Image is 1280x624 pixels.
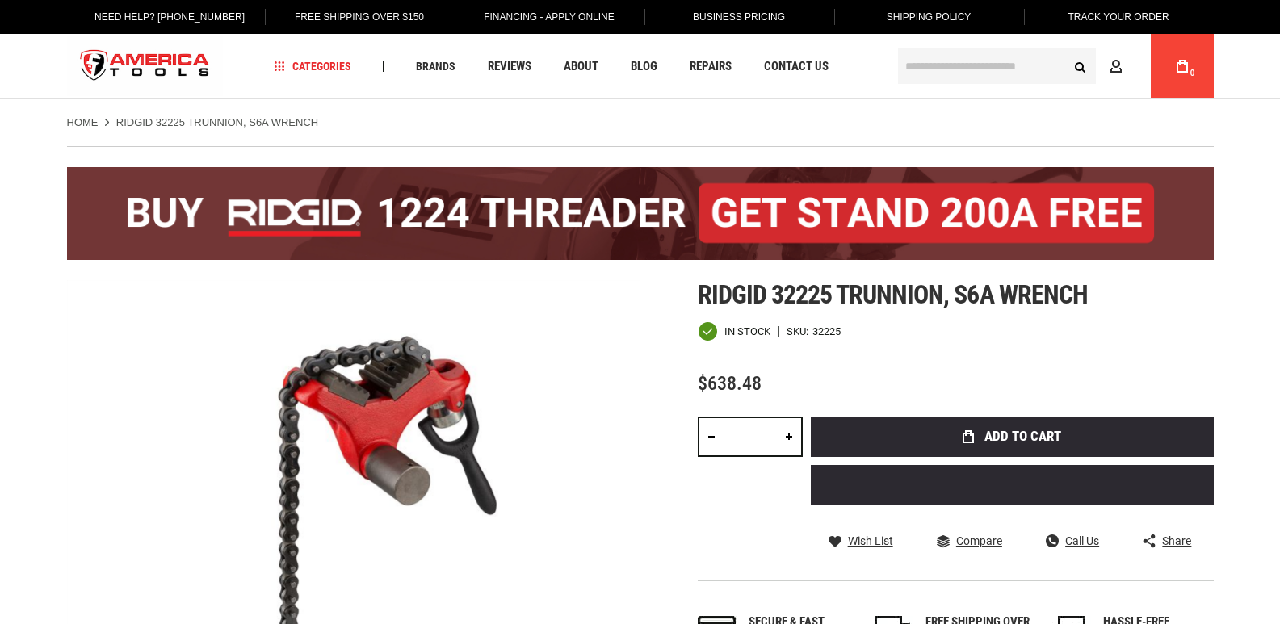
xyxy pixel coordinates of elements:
a: Categories [266,56,359,77]
span: Ridgid 32225 trunnion, s6a wrench [698,279,1088,310]
span: Reviews [488,61,531,73]
span: 0 [1190,69,1195,77]
span: Categories [274,61,351,72]
span: Blog [631,61,657,73]
a: 0 [1167,34,1198,98]
button: Add to Cart [811,417,1214,457]
img: America Tools [67,36,224,97]
a: Brands [409,56,463,77]
span: Call Us [1065,535,1099,547]
span: Wish List [848,535,893,547]
img: BOGO: Buy the RIDGID® 1224 Threader (26092), get the 92467 200A Stand FREE! [67,167,1214,260]
a: store logo [67,36,224,97]
a: Contact Us [757,56,836,77]
span: Compare [956,535,1002,547]
span: Repairs [690,61,732,73]
a: Blog [623,56,665,77]
span: In stock [724,326,770,337]
a: Wish List [829,534,893,548]
a: Reviews [481,56,539,77]
span: Brands [416,61,455,72]
div: Availability [698,321,770,341]
span: $638.48 [698,372,762,395]
span: About [564,61,598,73]
span: Shipping Policy [887,11,972,23]
a: Compare [937,534,1002,548]
strong: RIDGID 32225 TRUNNION, S6A WRENCH [116,116,318,128]
span: Contact Us [764,61,829,73]
a: Call Us [1046,534,1099,548]
button: Search [1065,51,1096,82]
a: Repairs [682,56,739,77]
div: 32225 [812,326,841,337]
strong: SKU [787,326,812,337]
a: Home [67,115,99,130]
span: Add to Cart [984,429,1061,443]
span: Share [1162,535,1191,547]
a: About [556,56,606,77]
